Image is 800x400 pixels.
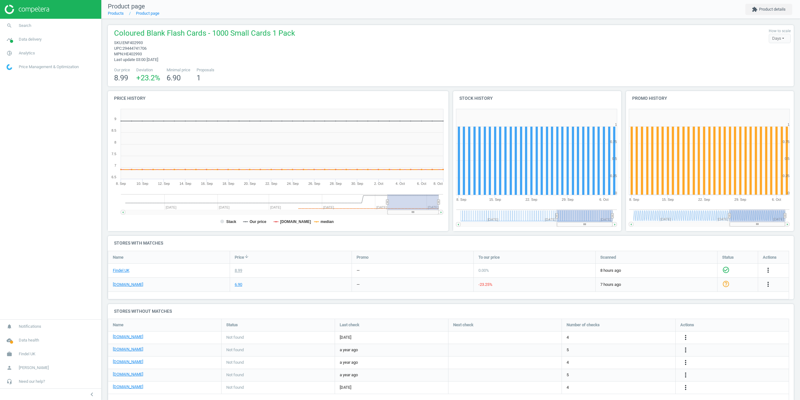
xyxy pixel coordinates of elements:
[682,334,689,342] button: more_vert
[682,359,689,366] i: more_vert
[357,254,368,260] span: Promo
[114,164,116,167] text: 7
[88,391,96,398] i: chevron_left
[113,384,143,390] a: [DOMAIN_NAME]
[600,282,712,287] span: 7 hours ago
[114,46,122,51] span: upc :
[113,359,143,365] a: [DOMAIN_NAME]
[567,322,600,328] span: Number of checks
[137,182,148,185] tspan: 10. Sep
[615,191,617,195] text: 0
[478,254,500,260] span: To our price
[340,385,443,391] span: [DATE]
[340,347,443,353] span: a year ago
[662,198,674,201] tspan: 15. Sep
[626,91,794,106] h4: Promo history
[19,64,79,70] span: Price Management & Optimization
[136,11,159,16] a: Product page
[114,28,295,40] span: Coloured Blank Flash Cards - 1000 Small Cards 1 Pack
[287,182,299,185] tspan: 24. Sep
[3,376,15,387] i: headset_mic
[113,372,143,377] a: [DOMAIN_NAME]
[7,64,12,70] img: wGWNvw8QSZomAAAAABJRU5ErkJggg==
[226,322,238,328] span: Status
[124,52,142,56] span: HE402993
[453,91,621,106] h4: Stock history
[722,254,734,260] span: Status
[108,304,794,319] h4: Stores without matches
[3,321,15,332] i: notifications
[113,334,143,340] a: [DOMAIN_NAME]
[19,365,49,371] span: [PERSON_NAME]
[201,182,213,185] tspan: 16. Sep
[629,198,639,201] tspan: 8. Sep
[114,140,116,144] text: 8
[722,266,730,273] i: check_circle_outline
[357,268,360,273] div: —
[113,254,123,260] span: Name
[235,254,244,260] span: Price
[19,23,31,28] span: Search
[244,182,256,185] tspan: 20. Sep
[567,372,569,378] span: 5
[19,379,45,384] span: Need our help?
[769,28,791,34] label: How to scale
[457,198,467,201] tspan: 8. Sep
[3,348,15,360] i: work
[785,157,789,160] text: 0.5
[108,236,794,251] h4: Stores with matches
[114,57,158,62] span: Last update 03:00 [DATE]
[783,174,789,178] text: 0.25
[3,362,15,374] i: person
[3,47,15,59] i: pie_chart_outlined
[567,385,569,391] span: 4
[3,334,15,346] i: cloud_done
[114,67,130,73] span: Our price
[280,220,311,224] tspan: [DOMAIN_NAME]
[478,282,492,287] span: -23.25 %
[478,268,489,273] span: 0.00 %
[682,384,689,392] button: more_vert
[764,266,772,275] button: more_vert
[19,50,35,56] span: Analytics
[745,4,792,15] button: extensionProduct details
[235,268,242,273] div: 8.99
[567,360,569,366] span: 4
[682,384,689,391] i: more_vert
[698,198,710,201] tspan: 22. Sep
[525,198,537,201] tspan: 22. Sep
[787,191,789,195] text: 0
[396,182,405,185] tspan: 4. Oct
[567,335,569,341] span: 4
[114,40,122,45] span: sku :
[453,322,473,328] span: Next check
[722,280,730,287] i: help_outline
[108,91,448,106] h4: Price history
[783,140,789,144] text: 0.75
[113,347,143,352] a: [DOMAIN_NAME]
[615,123,617,126] text: 1
[19,37,42,42] span: Data delivery
[3,20,15,32] i: search
[682,371,689,379] button: more_vert
[330,182,342,185] tspan: 28. Sep
[136,73,160,82] span: +23.2 %
[340,360,443,366] span: a year ago
[340,372,443,378] span: a year ago
[158,182,170,185] tspan: 12. Sep
[612,157,617,160] text: 0.5
[226,347,244,353] span: Not found
[340,335,443,341] span: [DATE]
[112,175,116,179] text: 6.5
[122,46,147,51] span: 29444741706
[682,346,689,354] i: more_vert
[764,281,772,288] i: more_vert
[562,198,574,201] tspan: 29. Sep
[226,372,244,378] span: Not found
[197,67,214,73] span: Proposals
[114,52,124,56] span: mpn :
[136,67,160,73] span: Deviation
[764,266,772,274] i: more_vert
[108,11,124,16] a: Products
